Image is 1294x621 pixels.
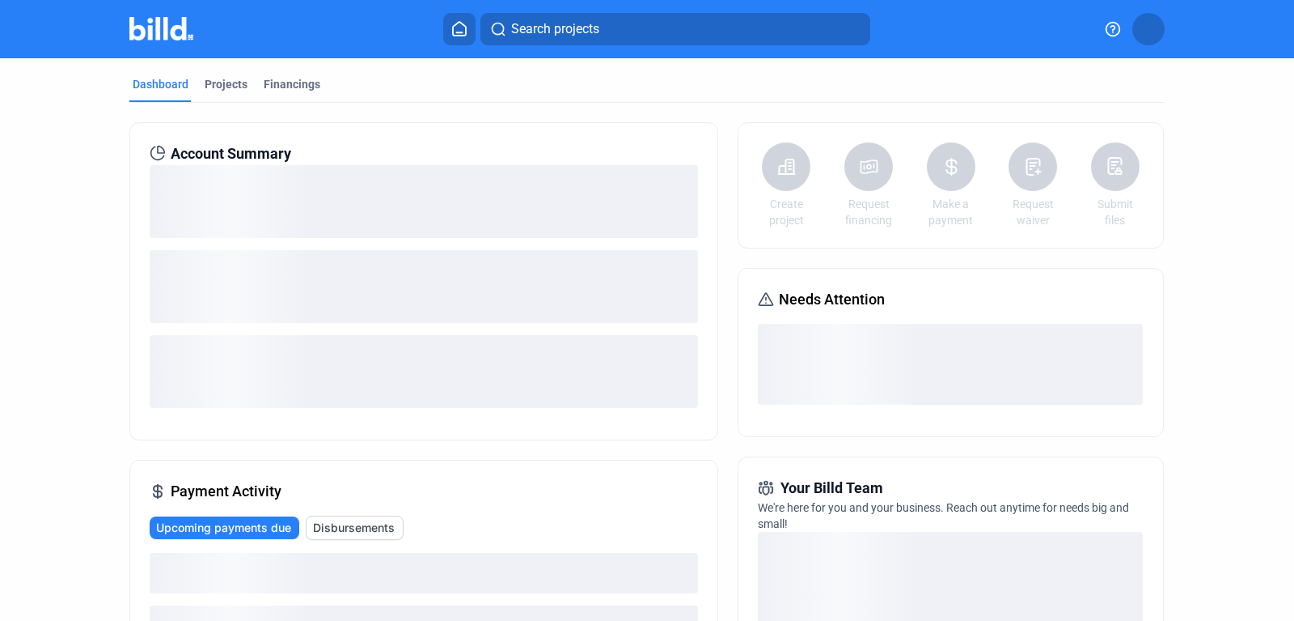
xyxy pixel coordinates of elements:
[133,76,188,92] div: Dashboard
[171,142,291,165] span: Account Summary
[264,76,320,92] div: Financings
[780,477,883,500] span: Your Billd Team
[758,196,814,228] a: Create project
[758,501,1129,530] span: We're here for you and your business. Reach out anytime for needs big and small!
[150,250,698,323] div: loading
[1004,196,1061,228] a: Request waiver
[313,520,395,536] span: Disbursements
[480,13,870,45] button: Search projects
[150,553,698,593] div: loading
[150,517,299,539] button: Upcoming payments due
[840,196,897,228] a: Request financing
[171,480,281,503] span: Payment Activity
[156,520,291,536] span: Upcoming payments due
[306,516,404,540] button: Disbursements
[150,165,698,238] div: loading
[1087,196,1144,228] a: Submit files
[205,76,247,92] div: Projects
[129,17,193,40] img: Billd Company Logo
[923,196,979,228] a: Make a payment
[758,324,1143,405] div: loading
[150,335,698,408] div: loading
[511,19,599,39] span: Search projects
[779,288,885,311] span: Needs Attention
